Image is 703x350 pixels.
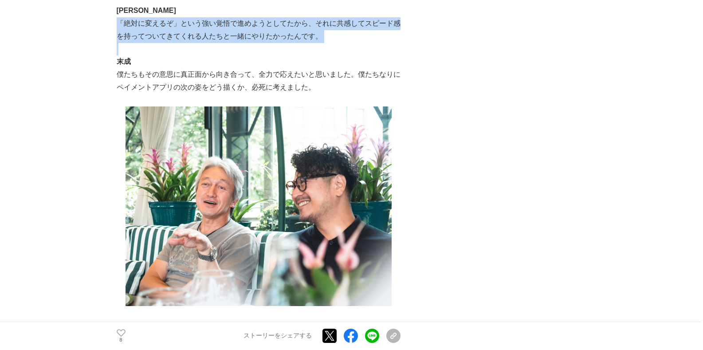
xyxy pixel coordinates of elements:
p: 「絶対に変えるぞ」という強い覚悟で進めようとしてたから、それに共感してスピード感を持ってついてきてくれる人たちと一緒にやりたかったんです。 [117,17,401,43]
p: 僕たちもその意思に真正面から向き合って、全力で応えたいと思いました。僕たちなりにペイメントアプリの次の姿をどう描くか、必死に考えました。 [117,68,401,94]
strong: 末成 [117,58,131,65]
strong: [PERSON_NAME] [117,7,176,14]
p: 8 [117,338,126,342]
p: ストーリーをシェアする [243,332,312,340]
img: thumbnail_0727adb0-8f67-11ef-918f-b7c3db1adf49.jpg [126,106,392,306]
